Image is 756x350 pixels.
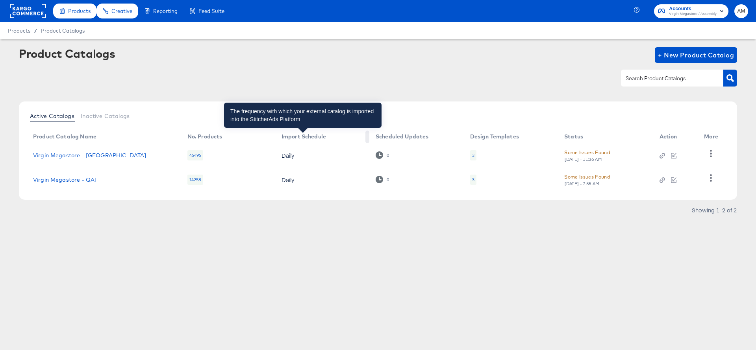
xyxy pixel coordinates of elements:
div: 0 [386,153,389,158]
div: Showing 1–2 of 2 [691,207,737,213]
div: Scheduled Updates [376,133,429,140]
span: Products [68,8,91,14]
div: 3 [470,175,476,185]
div: [DATE] - 7:55 AM [564,181,600,186]
span: Creative [111,8,132,14]
button: Some Issues Found[DATE] - 11:36 AM [564,148,610,162]
button: AM [734,4,748,18]
td: Daily [275,143,369,168]
span: AM [737,7,745,16]
span: Accounts [669,5,717,13]
td: Daily [275,168,369,192]
div: Some Issues Found [564,148,610,157]
a: Virgin Megastore - QAT [33,177,97,183]
span: Active Catalogs [30,113,74,119]
span: / [30,28,41,34]
span: Inactive Catalogs [81,113,130,119]
a: Product Catalogs [41,28,85,34]
div: 0 [376,176,389,183]
th: Action [653,131,698,143]
th: More [698,131,728,143]
div: Design Templates [470,133,519,140]
button: AccountsVirgin Megastore / Assembly [654,4,728,18]
span: Virgin Megastore / Assembly [669,11,717,17]
button: Some Issues Found[DATE] - 7:55 AM [564,173,610,186]
div: 14258 [187,175,204,185]
span: Products [8,28,30,34]
input: Search Product Catalogs [624,74,708,83]
div: 3 [472,152,474,158]
div: 3 [472,177,474,183]
span: Feed Suite [198,8,224,14]
div: 3 [470,150,476,160]
th: Status [558,131,653,143]
div: 0 [376,151,389,159]
div: [DATE] - 11:36 AM [564,157,602,162]
span: + New Product Catalog [658,50,734,61]
div: 0 [386,177,389,182]
div: Product Catalogs [19,47,115,60]
div: 45495 [187,150,204,160]
div: No. Products [187,133,222,140]
div: Import Schedule [282,133,326,140]
a: Virgin Megastore - [GEOGRAPHIC_DATA] [33,152,146,158]
div: Some Issues Found [564,173,610,181]
div: Product Catalog Name [33,133,96,140]
button: + New Product Catalog [655,47,737,63]
span: Reporting [153,8,178,14]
